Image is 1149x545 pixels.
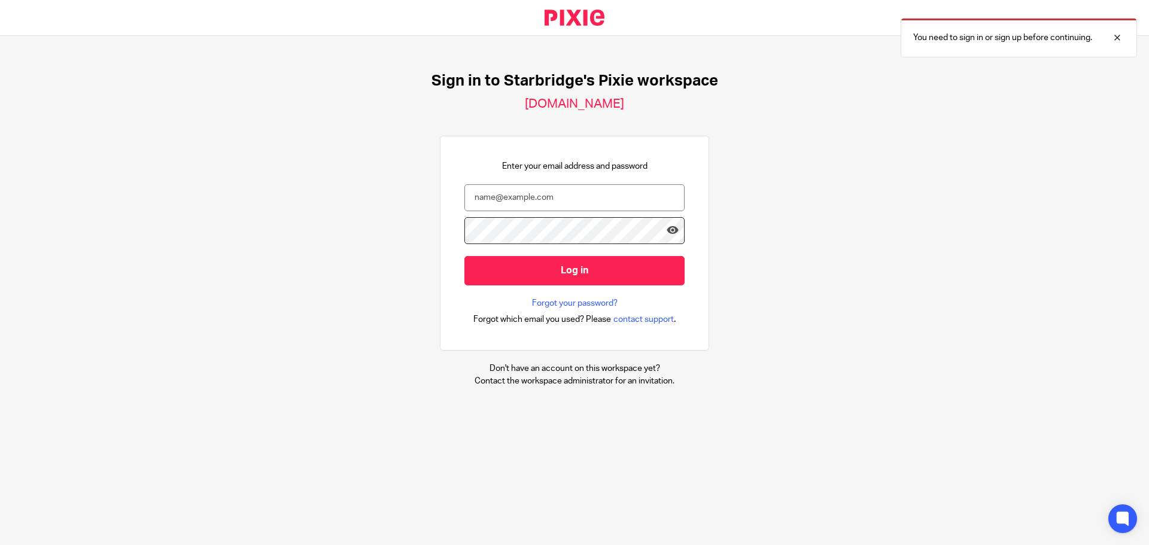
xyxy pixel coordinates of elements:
span: Forgot which email you used? Please [473,313,611,325]
input: Log in [464,256,685,285]
p: Enter your email address and password [502,160,648,172]
p: Don't have an account on this workspace yet? [475,363,674,375]
div: . [473,312,676,326]
h2: [DOMAIN_NAME] [525,96,624,112]
p: Contact the workspace administrator for an invitation. [475,375,674,387]
a: Forgot your password? [532,297,618,309]
h1: Sign in to Starbridge's Pixie workspace [431,72,718,90]
p: You need to sign in or sign up before continuing. [913,32,1092,44]
span: contact support [613,313,674,325]
input: name@example.com [464,184,685,211]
